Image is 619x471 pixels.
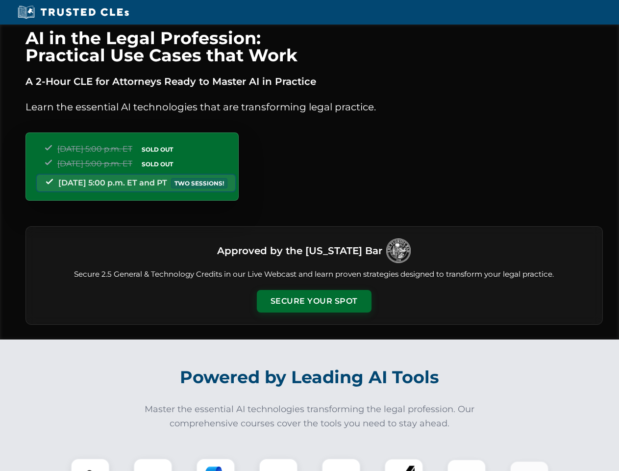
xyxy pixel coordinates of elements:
p: Learn the essential AI technologies that are transforming legal practice. [25,99,603,115]
p: Master the essential AI technologies transforming the legal profession. Our comprehensive courses... [138,402,481,431]
span: [DATE] 5:00 p.m. ET [57,144,132,154]
p: Secure 2.5 General & Technology Credits in our Live Webcast and learn proven strategies designed ... [38,269,591,280]
button: Secure Your Spot [257,290,371,313]
span: SOLD OUT [138,144,176,155]
p: A 2-Hour CLE for Attorneys Ready to Master AI in Practice [25,74,603,89]
img: Logo [386,238,411,263]
img: Trusted CLEs [15,5,132,20]
h1: AI in the Legal Profession: Practical Use Cases that Work [25,29,603,64]
h2: Powered by Leading AI Tools [38,360,581,394]
span: SOLD OUT [138,159,176,169]
h3: Approved by the [US_STATE] Bar [217,242,382,260]
span: [DATE] 5:00 p.m. ET [57,159,132,168]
